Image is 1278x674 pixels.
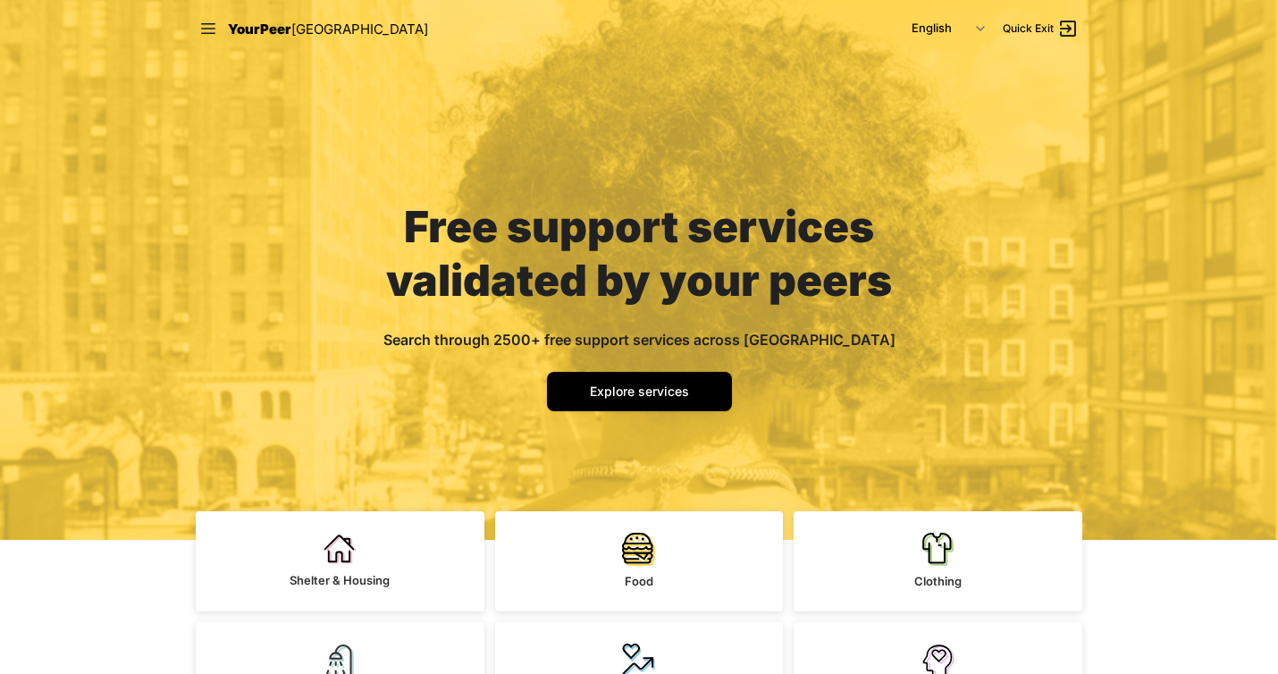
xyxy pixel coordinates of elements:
span: Search through 2500+ free support services across [GEOGRAPHIC_DATA] [383,331,895,349]
span: Quick Exit [1003,21,1054,36]
span: [GEOGRAPHIC_DATA] [291,21,428,38]
span: Shelter & Housing [290,573,390,587]
span: YourPeer [228,21,291,38]
a: Quick Exit [1003,18,1079,39]
a: Shelter & Housing [196,511,484,611]
span: Explore services [590,383,689,399]
a: Explore services [547,372,732,411]
span: Free support services validated by your peers [386,200,892,307]
a: Food [495,511,784,611]
span: Food [625,574,653,588]
a: YourPeer[GEOGRAPHIC_DATA] [228,18,428,40]
span: Clothing [914,574,962,588]
a: Clothing [794,511,1082,611]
